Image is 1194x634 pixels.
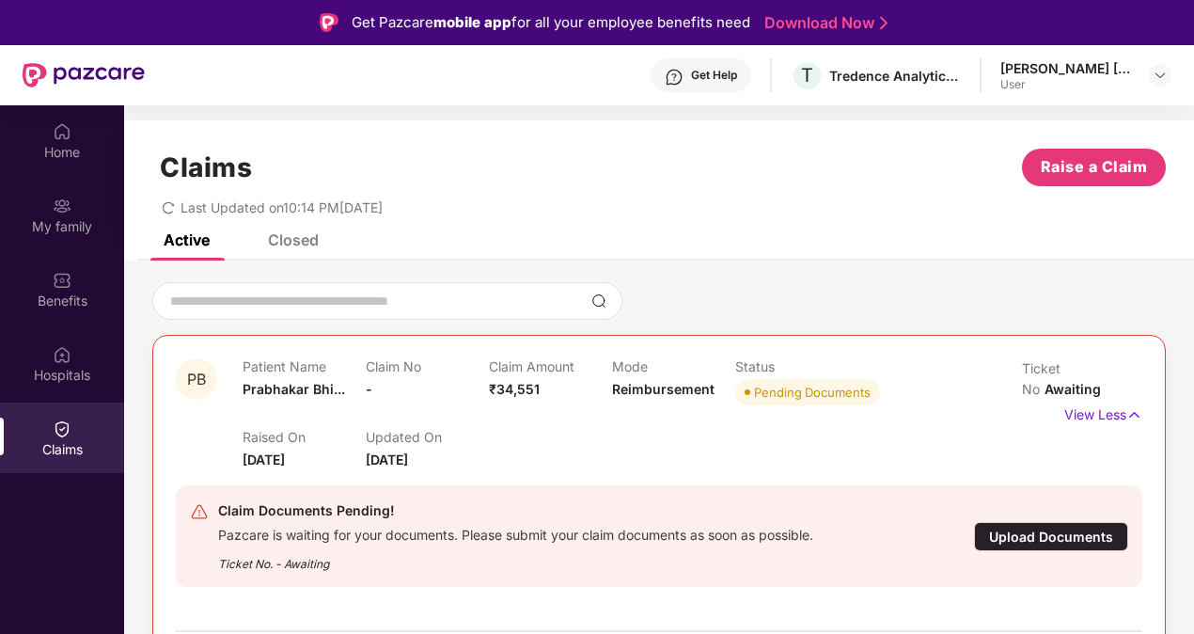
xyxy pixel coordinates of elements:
span: PB [187,372,206,388]
span: T [801,64,813,87]
img: svg+xml;base64,PHN2ZyBpZD0iQmVuZWZpdHMiIHhtbG5zPSJodHRwOi8vd3d3LnczLm9yZy8yMDAwL3N2ZyIgd2lkdGg9Ij... [53,271,71,290]
span: [DATE] [243,452,285,468]
img: svg+xml;base64,PHN2ZyB4bWxucz0iaHR0cDovL3d3dy53My5vcmcvMjAwMC9zdmciIHdpZHRoPSIyNCIgaGVpZ2h0PSIyNC... [190,502,209,521]
img: svg+xml;base64,PHN2ZyBpZD0iU2VhcmNoLTMyeDMyIiB4bWxucz0iaHR0cDovL3d3dy53My5vcmcvMjAwMC9zdmciIHdpZH... [591,293,606,309]
div: Pending Documents [754,383,871,402]
img: New Pazcare Logo [23,63,145,87]
p: Claim No [366,358,489,374]
span: [DATE] [366,452,408,468]
div: Upload Documents [974,522,1128,551]
p: Claim Amount [489,358,612,374]
img: svg+xml;base64,PHN2ZyBpZD0iSG9tZSIgeG1sbnM9Imh0dHA6Ly93d3cudzMub3JnLzIwMDAvc3ZnIiB3aWR0aD0iMjAiIG... [53,122,71,141]
img: Logo [320,13,338,32]
span: redo [162,199,175,215]
img: svg+xml;base64,PHN2ZyB3aWR0aD0iMjAiIGhlaWdodD0iMjAiIHZpZXdCb3g9IjAgMCAyMCAyMCIgZmlsbD0ibm9uZSIgeG... [53,197,71,215]
span: Prabhakar Bhi... [243,381,345,397]
div: Get Pazcare for all your employee benefits need [352,11,750,34]
div: [PERSON_NAME] [PERSON_NAME] [1000,59,1132,77]
p: Mode [612,358,735,374]
h1: Claims [160,151,252,183]
p: Raised On [243,429,366,445]
img: svg+xml;base64,PHN2ZyBpZD0iQ2xhaW0iIHhtbG5zPSJodHRwOi8vd3d3LnczLm9yZy8yMDAwL3N2ZyIgd2lkdGg9IjIwIi... [53,420,71,438]
span: Ticket No [1022,360,1060,397]
div: Claim Documents Pending! [218,499,813,522]
div: Active [164,230,210,249]
div: User [1000,77,1132,92]
p: View Less [1064,400,1142,425]
img: svg+xml;base64,PHN2ZyBpZD0iRHJvcGRvd24tMzJ4MzIiIHhtbG5zPSJodHRwOi8vd3d3LnczLm9yZy8yMDAwL3N2ZyIgd2... [1153,68,1168,83]
div: Tredence Analytics Solutions Private Limited [829,67,961,85]
img: Stroke [880,13,888,33]
span: Reimbursement [612,381,715,397]
div: Ticket No. - Awaiting [218,544,813,573]
p: Status [735,358,858,374]
span: Last Updated on 10:14 PM[DATE] [181,199,383,215]
div: Get Help [691,68,737,83]
span: Raise a Claim [1041,155,1148,179]
p: Patient Name [243,358,366,374]
a: Download Now [764,13,882,33]
img: svg+xml;base64,PHN2ZyB4bWxucz0iaHR0cDovL3d3dy53My5vcmcvMjAwMC9zdmciIHdpZHRoPSIxNyIgaGVpZ2h0PSIxNy... [1126,404,1142,425]
strong: mobile app [433,13,511,31]
span: Awaiting [1045,381,1101,397]
span: ₹34,551 [489,381,540,397]
button: Raise a Claim [1022,149,1166,186]
p: Updated On [366,429,489,445]
img: svg+xml;base64,PHN2ZyBpZD0iSGVscC0zMngzMiIgeG1sbnM9Imh0dHA6Ly93d3cudzMub3JnLzIwMDAvc3ZnIiB3aWR0aD... [665,68,683,87]
span: - [366,381,372,397]
div: Closed [268,230,319,249]
img: svg+xml;base64,PHN2ZyBpZD0iSG9zcGl0YWxzIiB4bWxucz0iaHR0cDovL3d3dy53My5vcmcvMjAwMC9zdmciIHdpZHRoPS... [53,345,71,364]
div: Pazcare is waiting for your documents. Please submit your claim documents as soon as possible. [218,522,813,544]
